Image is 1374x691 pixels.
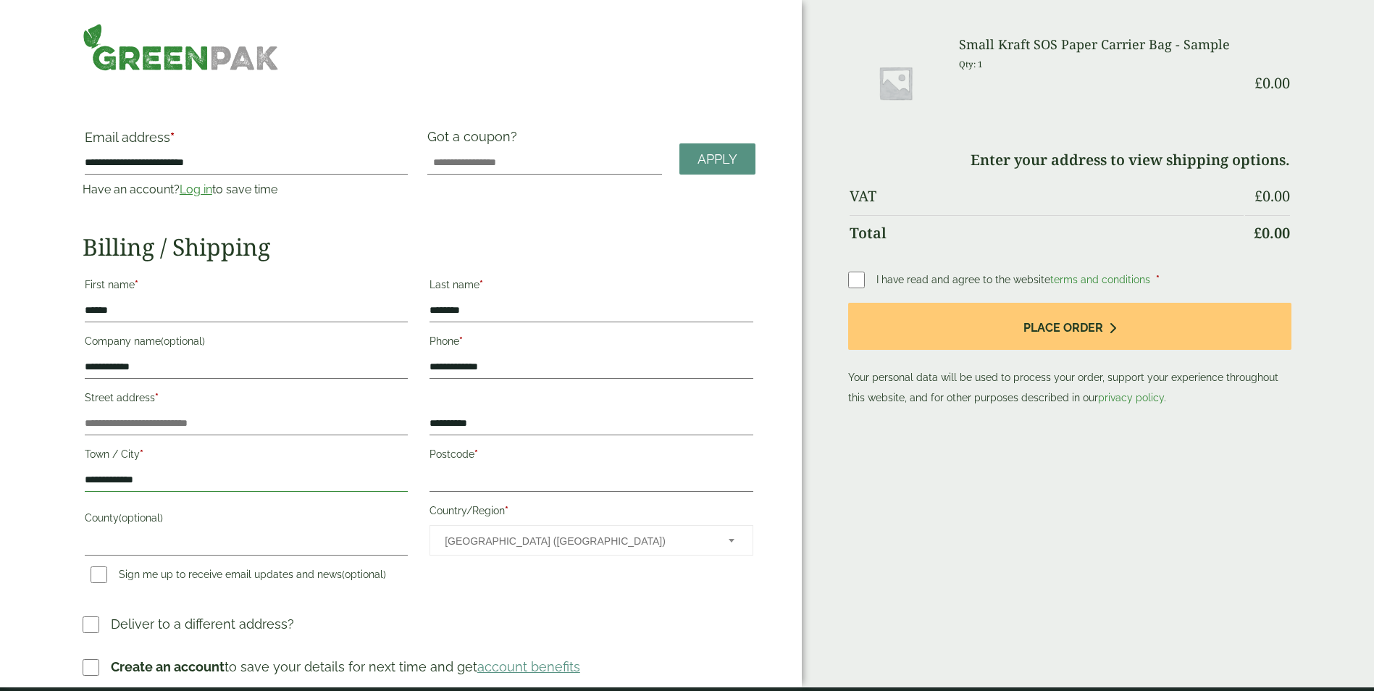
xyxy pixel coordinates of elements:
[85,444,408,469] label: Town / City
[1254,186,1290,206] bdi: 0.00
[85,388,408,412] label: Street address
[155,392,159,403] abbr: required
[342,569,386,580] span: (optional)
[427,129,523,151] label: Got a coupon?
[1254,223,1290,243] bdi: 0.00
[1098,392,1164,403] a: privacy policy
[959,37,1244,53] h3: Small Kraft SOS Paper Carrier Bag - Sample
[479,279,483,290] abbr: required
[91,566,107,583] input: Sign me up to receive email updates and news(optional)
[1254,186,1262,206] span: £
[477,659,580,674] a: account benefits
[698,151,737,167] span: Apply
[445,526,708,556] span: United Kingdom (UK)
[135,279,138,290] abbr: required
[161,335,205,347] span: (optional)
[1254,73,1290,93] bdi: 0.00
[850,179,1244,214] th: VAT
[85,569,392,585] label: Sign me up to receive email updates and news
[474,448,478,460] abbr: required
[1156,274,1160,285] abbr: required
[679,143,755,175] a: Apply
[83,233,755,261] h2: Billing / Shipping
[180,183,212,196] a: Log in
[111,659,225,674] strong: Create an account
[959,59,983,70] small: Qty: 1
[850,215,1244,251] th: Total
[1254,73,1262,93] span: £
[850,143,1291,177] td: Enter your address to view shipping options.
[430,331,753,356] label: Phone
[876,274,1153,285] span: I have read and agree to the website
[83,23,279,71] img: GreenPak Supplies
[83,181,410,198] p: Have an account? to save time
[140,448,143,460] abbr: required
[85,331,408,356] label: Company name
[848,303,1292,408] p: Your personal data will be used to process your order, support your experience throughout this we...
[848,303,1292,350] button: Place order
[1050,274,1150,285] a: terms and conditions
[1254,223,1262,243] span: £
[430,275,753,299] label: Last name
[459,335,463,347] abbr: required
[85,275,408,299] label: First name
[430,525,753,556] span: Country/Region
[505,505,508,516] abbr: required
[85,131,408,151] label: Email address
[119,512,163,524] span: (optional)
[170,130,175,145] abbr: required
[111,657,580,677] p: to save your details for next time and get
[430,444,753,469] label: Postcode
[111,614,294,634] p: Deliver to a different address?
[430,501,753,525] label: Country/Region
[850,37,942,129] img: Placeholder
[85,508,408,532] label: County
